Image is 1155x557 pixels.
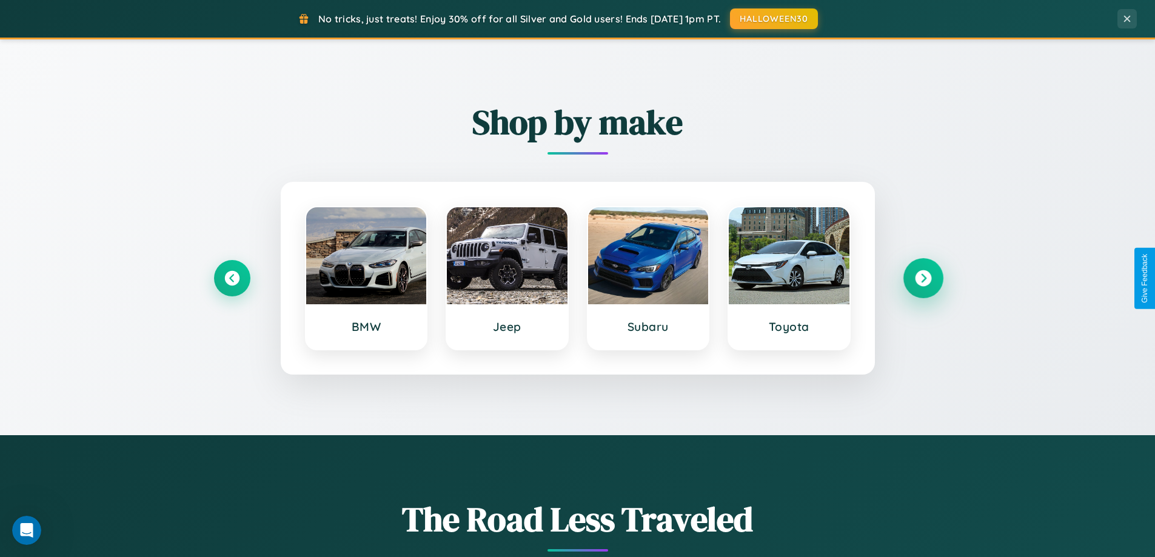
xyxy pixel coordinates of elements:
h3: Subaru [600,319,697,334]
h3: Toyota [741,319,837,334]
h3: BMW [318,319,415,334]
h1: The Road Less Traveled [214,496,942,542]
button: HALLOWEEN30 [730,8,818,29]
h2: Shop by make [214,99,942,145]
iframe: Intercom live chat [12,516,41,545]
div: Give Feedback [1140,254,1149,303]
span: No tricks, just treats! Enjoy 30% off for all Silver and Gold users! Ends [DATE] 1pm PT. [318,13,721,25]
h3: Jeep [459,319,555,334]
